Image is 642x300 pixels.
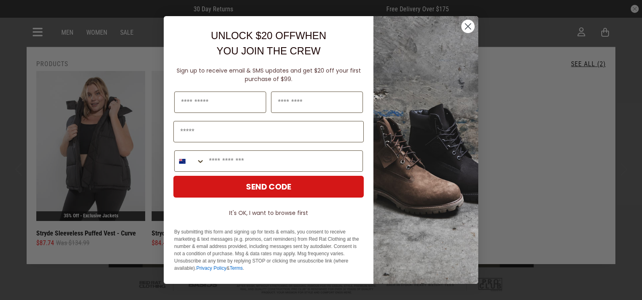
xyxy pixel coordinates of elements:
button: SEND CODE [173,176,364,198]
input: First Name [174,92,266,113]
img: New Zealand [179,158,186,165]
p: By submitting this form and signing up for texts & emails, you consent to receive marketing & tex... [174,228,363,272]
img: f7662613-148e-4c88-9575-6c6b5b55a647.jpeg [373,16,478,284]
span: UNLOCK $20 OFF [211,30,296,41]
button: Search Countries [175,151,205,171]
button: Close dialog [461,19,475,33]
span: WHEN [296,30,326,41]
iframe: LiveChat chat widget [608,266,642,300]
a: Privacy Policy [196,265,227,271]
span: YOU JOIN THE CREW [217,45,321,56]
a: Terms [229,265,243,271]
input: Email [173,121,364,142]
span: Sign up to receive email & SMS updates and get $20 off your first purchase of $99. [177,67,361,83]
button: It's OK, I want to browse first [173,206,364,220]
